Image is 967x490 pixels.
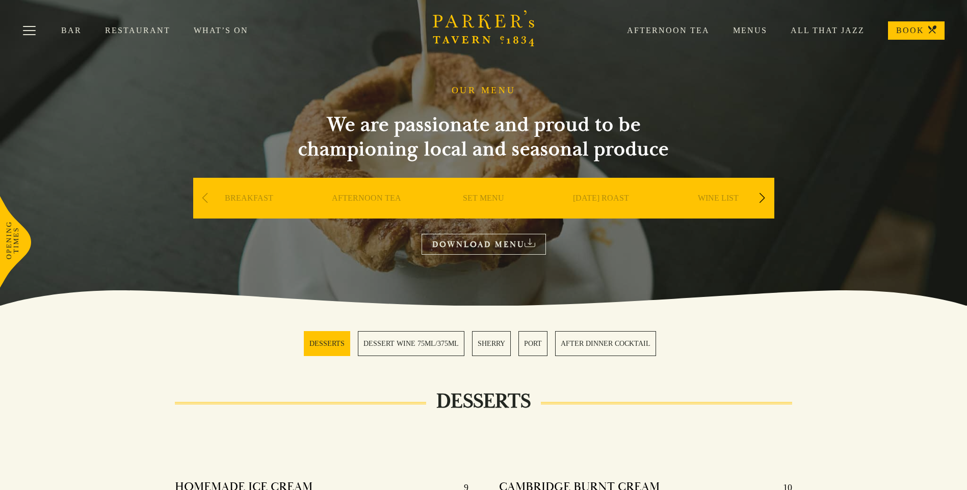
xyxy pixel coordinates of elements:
[428,178,540,249] div: 3 / 9
[452,85,516,96] h1: OUR MENU
[358,331,464,356] a: 2 / 5
[280,113,688,161] h2: We are passionate and proud to be championing local and seasonal produce
[662,178,774,249] div: 5 / 9
[555,331,656,356] a: 5 / 5
[698,193,739,234] a: WINE LIST
[310,178,423,249] div: 2 / 9
[755,187,769,209] div: Next slide
[332,193,401,234] a: AFTERNOON TEA
[472,331,511,356] a: 3 / 5
[426,389,541,414] h2: DESSERTS
[573,193,629,234] a: [DATE] ROAST
[225,193,273,234] a: BREAKFAST
[545,178,657,249] div: 4 / 9
[422,234,546,255] a: DOWNLOAD MENU
[518,331,547,356] a: 4 / 5
[198,187,212,209] div: Previous slide
[463,193,504,234] a: SET MENU
[193,178,305,249] div: 1 / 9
[304,331,350,356] a: 1 / 5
